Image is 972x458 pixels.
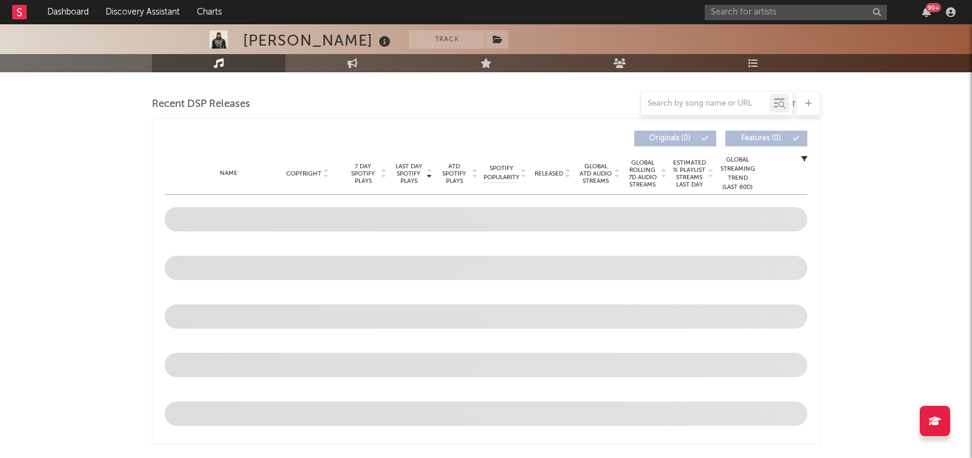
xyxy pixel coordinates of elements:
[926,3,941,12] div: 99 +
[642,99,770,109] input: Search by song name or URL
[243,30,394,50] div: [PERSON_NAME]
[642,135,698,142] span: Originals ( 0 )
[189,169,269,178] div: Name
[438,163,470,185] span: ATD Spotify Plays
[719,156,756,192] div: Global Streaming Trend (Last 60D)
[286,170,321,177] span: Copyright
[535,170,563,177] span: Released
[484,164,519,182] span: Spotify Popularity
[733,135,789,142] span: Features ( 0 )
[705,5,887,20] input: Search for artists
[347,163,379,185] span: 7 Day Spotify Plays
[634,131,716,146] button: Originals(0)
[673,159,706,188] span: Estimated % Playlist Streams Last Day
[626,159,659,188] span: Global Rolling 7D Audio Streams
[725,131,807,146] button: Features(0)
[922,7,931,17] button: 99+
[392,163,425,185] span: Last Day Spotify Plays
[409,30,485,49] button: Track
[579,163,612,185] span: Global ATD Audio Streams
